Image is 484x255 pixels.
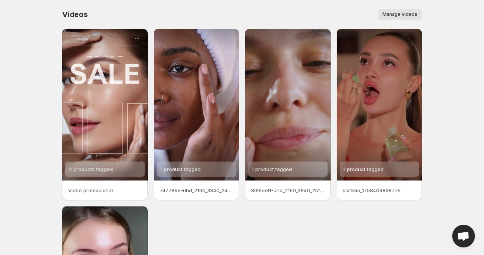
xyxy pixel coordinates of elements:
span: 1 product tagged [161,166,201,172]
span: 1 product tagged [343,166,384,172]
span: Manage videos [383,11,417,17]
button: Manage videos [378,9,422,20]
p: 7477895-uhd_2160_3840_24fps [160,187,233,194]
div: Open chat [452,225,475,247]
p: 8995581-uhd_2160_3840_25fps [251,187,325,194]
span: Videos [62,10,88,19]
span: 2 products tagged [69,166,113,172]
span: 1 product tagged [252,166,292,172]
p: Video promocional [68,187,142,194]
p: ssstikio_1758409838775 [343,187,416,194]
